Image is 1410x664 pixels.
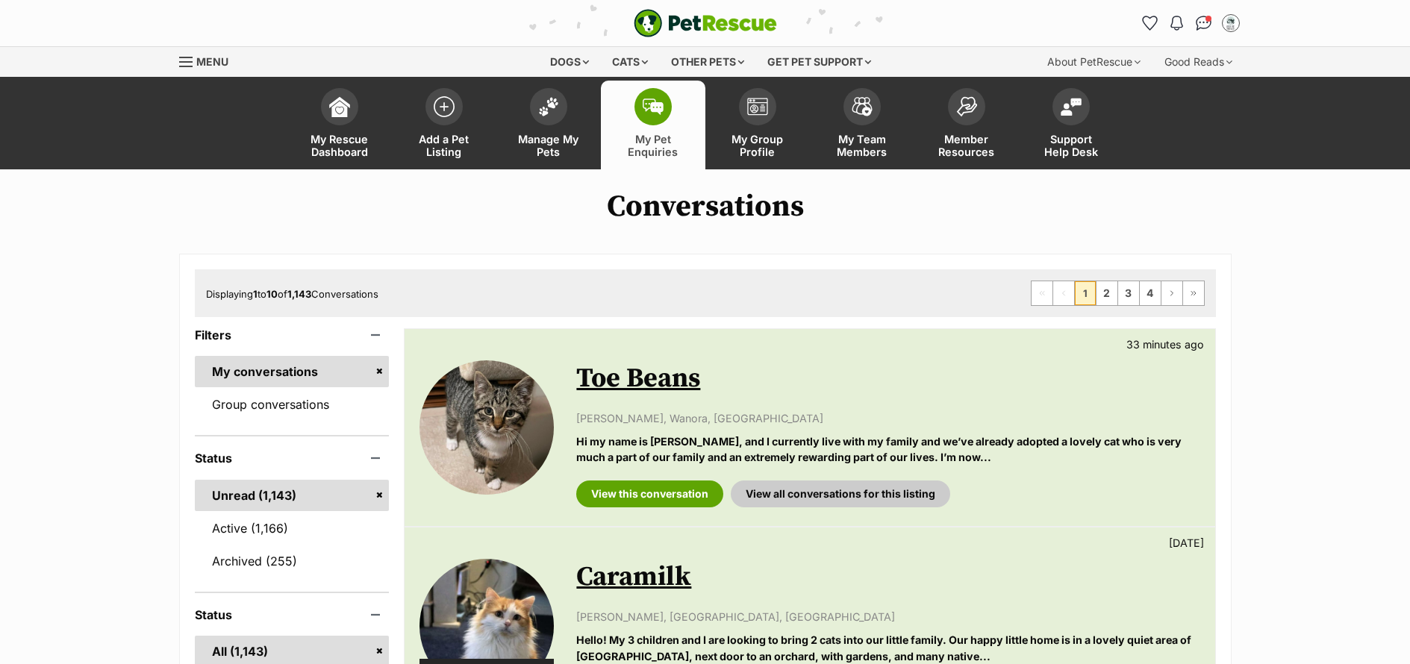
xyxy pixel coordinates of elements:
[515,133,582,158] span: Manage My Pets
[731,480,950,507] a: View all conversations for this listing
[195,545,390,577] a: Archived (255)
[933,133,1000,158] span: Member Resources
[411,133,478,158] span: Add a Pet Listing
[1037,47,1151,77] div: About PetRescue
[852,97,873,116] img: team-members-icon-5396bd8760b3fe7c0b43da4ab00e1e3bb1a5d9ba89233759b79545d2d3fc5d0d.svg
[1038,133,1105,158] span: Support Help Desk
[576,609,1200,624] p: [PERSON_NAME], [GEOGRAPHIC_DATA], [GEOGRAPHIC_DATA]
[747,98,768,116] img: group-profile-icon-3fa3cf56718a62981997c0bc7e787c4b2cf8bcc04b72c1350f741eb67cf2f40e.svg
[195,389,390,420] a: Group conversations
[287,288,311,300] strong: 1,143
[914,81,1019,169] a: Member Resources
[576,632,1200,664] p: Hello! My 3 children and I are looking to bring 2 cats into our little family. Our happy little h...
[705,81,810,169] a: My Group Profile
[1061,98,1082,116] img: help-desk-icon-fdf02630f3aa405de69fd3d07c3f3aa587a6932b1a1747fa1d2bba05be0121f9.svg
[602,47,658,77] div: Cats
[724,133,791,158] span: My Group Profile
[1165,11,1189,35] button: Notifications
[496,81,601,169] a: Manage My Pets
[1138,11,1162,35] a: Favourites
[1019,81,1123,169] a: Support Help Desk
[576,480,723,507] a: View this conversation
[266,288,278,300] strong: 10
[1032,281,1052,305] span: First page
[287,81,392,169] a: My Rescue Dashboard
[538,97,559,116] img: manage-my-pets-icon-02211641906a0b7f246fdf0571729dbe1e7629f14944591b6c1af311fb30b64b.svg
[1170,16,1182,31] img: notifications-46538b983faf8c2785f20acdc204bb7945ddae34d4c08c2a6579f10ce5e182be.svg
[540,47,599,77] div: Dogs
[195,480,390,511] a: Unread (1,143)
[206,288,378,300] span: Displaying to of Conversations
[195,608,390,621] header: Status
[1097,281,1117,305] a: Page 2
[434,96,455,117] img: add-pet-listing-icon-0afa8454b4691262ce3f59096e99ab1cd57d4a30225e0717b998d2c9b9846f56.svg
[195,513,390,544] a: Active (1,166)
[661,47,755,77] div: Other pets
[179,47,239,74] a: Menu
[620,133,687,158] span: My Pet Enquiries
[1219,11,1243,35] button: My account
[956,96,977,116] img: member-resources-icon-8e73f808a243e03378d46382f2149f9095a855e16c252ad45f914b54edf8863c.svg
[1192,11,1216,35] a: Conversations
[1154,47,1243,77] div: Good Reads
[1140,281,1161,305] a: Page 4
[1183,281,1204,305] a: Last page
[1126,336,1204,352] p: 33 minutes ago
[634,9,777,37] a: PetRescue
[601,81,705,169] a: My Pet Enquiries
[1118,281,1139,305] a: Page 3
[1053,281,1074,305] span: Previous page
[829,133,896,158] span: My Team Members
[576,410,1200,426] p: [PERSON_NAME], Wanora, [GEOGRAPHIC_DATA]
[576,560,691,594] a: Caramilk
[634,9,777,37] img: logo-e224e6f780fb5917bec1dbf3a21bbac754714ae5b6737aabdf751b685950b380.svg
[1161,281,1182,305] a: Next page
[576,433,1200,466] p: Hi my name is [PERSON_NAME], and I currently live with my family and we’ve already adopted a love...
[643,98,664,115] img: pet-enquiries-icon-7e3ad2cf08bfb03b45e93fb7055b45f3efa6380592205ae92323e6603595dc1f.svg
[195,328,390,342] header: Filters
[1169,535,1204,551] p: [DATE]
[1196,16,1211,31] img: chat-41dd97257d64d25036548639549fe6c8038ab92f7586957e7f3b1b290dea8141.svg
[196,55,228,68] span: Menu
[392,81,496,169] a: Add a Pet Listing
[1138,11,1243,35] ul: Account quick links
[810,81,914,169] a: My Team Members
[757,47,882,77] div: Get pet support
[195,451,390,465] header: Status
[253,288,258,300] strong: 1
[419,360,554,495] img: Toe Beans
[195,356,390,387] a: My conversations
[306,133,373,158] span: My Rescue Dashboard
[1223,16,1238,31] img: Belle Vie Animal Rescue profile pic
[1031,281,1205,306] nav: Pagination
[329,96,350,117] img: dashboard-icon-eb2f2d2d3e046f16d808141f083e7271f6b2e854fb5c12c21221c1fb7104beca.svg
[576,362,700,395] a: Toe Beans
[1075,281,1096,305] span: Page 1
